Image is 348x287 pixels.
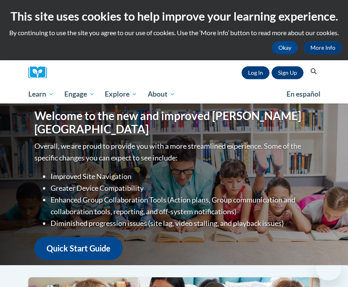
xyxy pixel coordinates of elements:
[28,66,53,79] img: Logo brand
[28,89,54,99] span: Learn
[272,66,303,79] a: Register
[51,171,314,182] li: Improved Site Navigation
[51,182,314,194] li: Greater Device Compatibility
[105,89,137,99] span: Explore
[22,85,326,103] div: Main menu
[142,85,180,103] a: About
[28,66,53,79] a: Cox Campus
[6,8,342,24] h2: This site uses cookies to help improve your learning experience.
[316,255,342,281] iframe: Button to launch messaging window
[242,66,269,79] a: Log In
[286,90,320,98] span: En español
[100,85,142,103] a: Explore
[51,194,314,217] li: Enhanced Group Collaboration Tools (Action plans, Group communication and collaboration tools, re...
[34,237,123,260] a: Quick Start Guide
[308,67,320,76] button: Search
[281,86,326,103] a: En español
[272,41,298,54] button: Okay
[59,85,100,103] a: Engage
[51,217,314,229] li: Diminished progression issues (site lag, video stalling, and playback issues)
[304,41,342,54] a: More Info
[6,28,342,37] p: By continuing to use the site you agree to our use of cookies. Use the ‘More info’ button to read...
[148,89,175,99] span: About
[64,89,95,99] span: Engage
[34,140,314,164] p: Overall, we are proud to provide you with a more streamlined experience. Some of the specific cha...
[34,109,314,136] h1: Welcome to the new and improved [PERSON_NAME][GEOGRAPHIC_DATA]
[23,85,59,103] a: Learn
